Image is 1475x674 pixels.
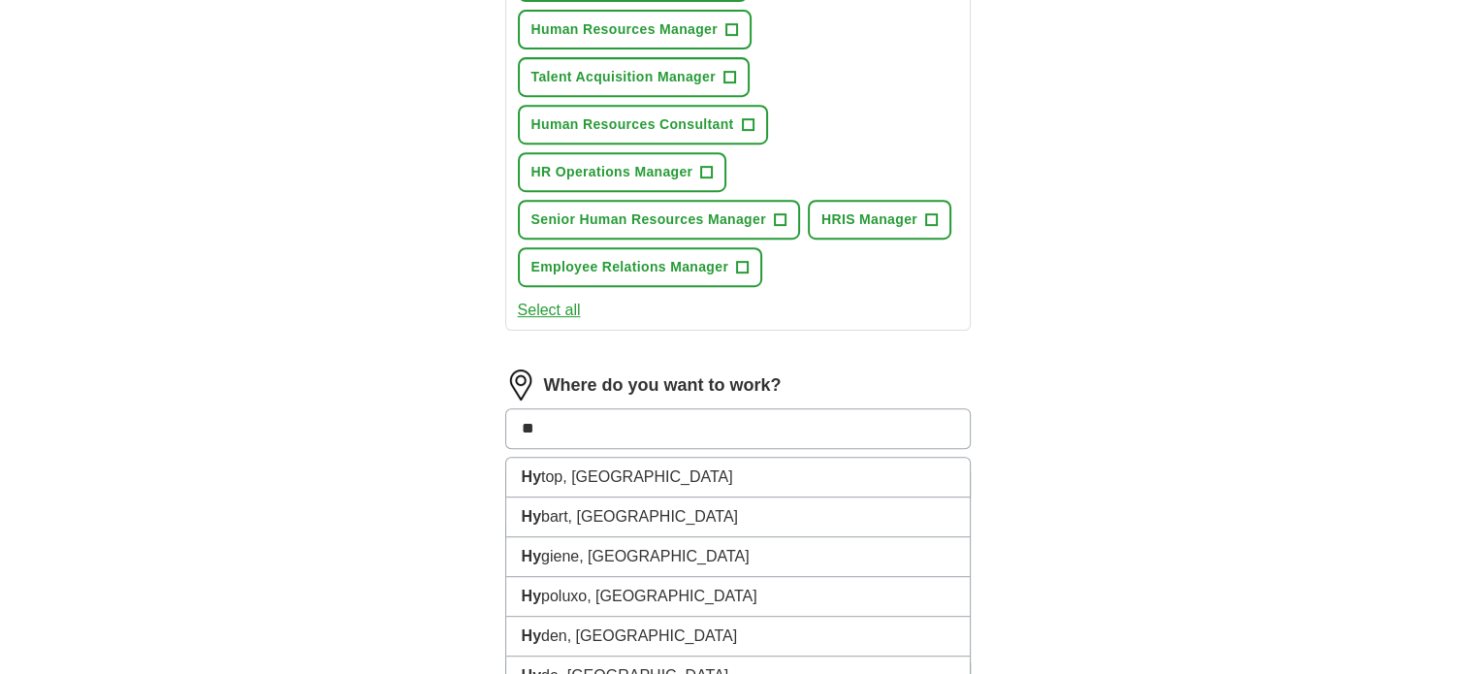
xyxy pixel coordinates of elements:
span: HR Operations Manager [531,162,693,182]
span: Human Resources Manager [531,19,718,40]
button: Human Resources Manager [518,10,752,49]
li: bart, [GEOGRAPHIC_DATA] [506,497,970,537]
li: den, [GEOGRAPHIC_DATA] [506,617,970,657]
li: top, [GEOGRAPHIC_DATA] [506,458,970,497]
button: Human Resources Consultant [518,105,768,144]
span: Senior Human Resources Manager [531,209,766,230]
li: giene, [GEOGRAPHIC_DATA] [506,537,970,577]
strong: Hy [522,508,541,525]
span: Human Resources Consultant [531,114,734,135]
button: Talent Acquisition Manager [518,57,750,97]
strong: Hy [522,588,541,604]
strong: Hy [522,468,541,485]
button: Select all [518,299,581,322]
strong: Hy [522,548,541,564]
span: HRIS Manager [821,209,917,230]
label: Where do you want to work? [544,372,782,399]
span: Employee Relations Manager [531,257,729,277]
span: Talent Acquisition Manager [531,67,716,87]
button: Employee Relations Manager [518,247,763,287]
button: Senior Human Resources Manager [518,200,800,240]
img: location.png [505,369,536,401]
strong: Hy [522,627,541,644]
li: poluxo, [GEOGRAPHIC_DATA] [506,577,970,617]
button: HRIS Manager [808,200,951,240]
button: HR Operations Manager [518,152,727,192]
